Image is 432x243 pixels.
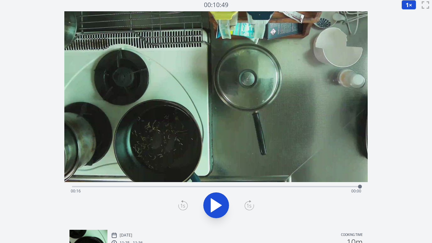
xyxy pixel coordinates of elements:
[406,1,409,9] span: 1
[204,0,228,10] a: 00:10:49
[341,232,363,238] p: Cooking time
[71,188,81,194] span: 00:16
[120,233,132,238] p: [DATE]
[351,188,361,194] span: 00:00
